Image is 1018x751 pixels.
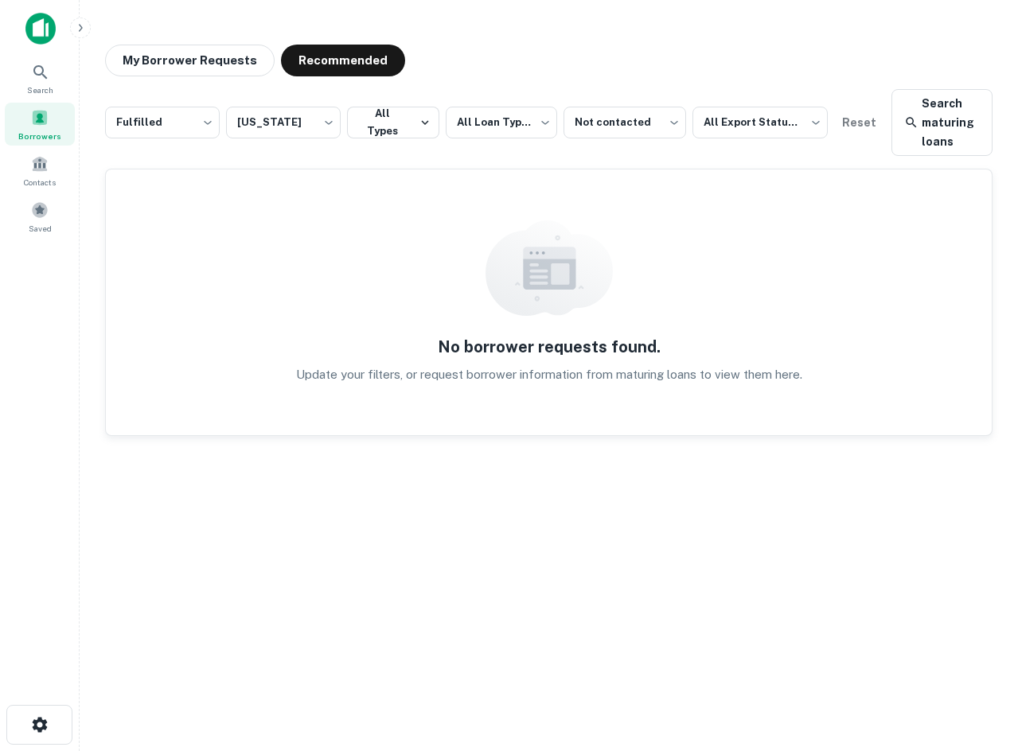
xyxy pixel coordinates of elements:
[834,107,885,138] button: Reset
[486,220,613,316] img: empty content
[24,176,56,189] span: Contacts
[347,107,439,138] button: All Types
[281,45,405,76] button: Recommended
[25,13,56,45] img: capitalize-icon.png
[5,149,75,192] a: Contacts
[692,102,828,143] div: All Export Statuses
[5,195,75,238] a: Saved
[564,102,686,143] div: Not contacted
[5,103,75,146] a: Borrowers
[891,89,993,156] a: Search maturing loans
[938,624,1018,700] iframe: Chat Widget
[446,102,557,143] div: All Loan Types
[18,130,61,142] span: Borrowers
[105,45,275,76] button: My Borrower Requests
[226,102,341,143] div: [US_STATE]
[27,84,53,96] span: Search
[5,56,75,99] a: Search
[438,335,661,359] h5: No borrower requests found.
[29,222,52,235] span: Saved
[105,102,220,143] div: Fulfilled
[296,365,802,384] p: Update your filters, or request borrower information from maturing loans to view them here.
